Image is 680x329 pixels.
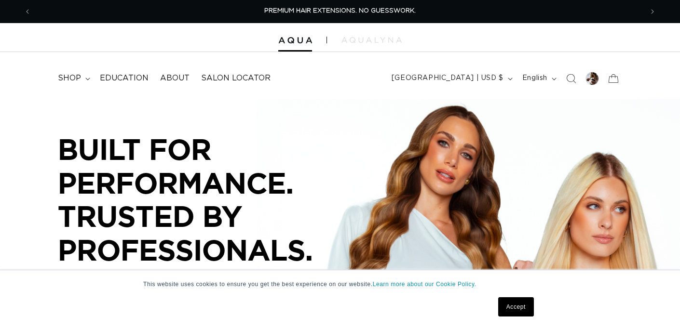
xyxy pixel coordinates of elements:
a: Education [94,67,154,89]
p: This website uses cookies to ensure you get the best experience on our website. [143,280,537,289]
button: English [517,69,560,88]
span: shop [58,73,81,83]
span: Education [100,73,149,83]
button: [GEOGRAPHIC_DATA] | USD $ [386,69,517,88]
span: English [522,73,547,83]
a: Learn more about our Cookie Policy. [373,281,476,288]
a: About [154,67,195,89]
p: BUILT FOR PERFORMANCE. TRUSTED BY PROFESSIONALS. [58,132,347,266]
span: About [160,73,190,83]
button: Next announcement [642,2,663,21]
span: Salon Locator [201,73,271,83]
span: [GEOGRAPHIC_DATA] | USD $ [392,73,503,83]
button: Previous announcement [17,2,38,21]
a: Accept [498,297,534,316]
summary: shop [52,67,94,89]
img: aqualyna.com [341,37,402,43]
span: PREMIUM HAIR EXTENSIONS. NO GUESSWORK. [264,8,416,14]
summary: Search [560,68,582,89]
a: Salon Locator [195,67,276,89]
img: Aqua Hair Extensions [278,37,312,44]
